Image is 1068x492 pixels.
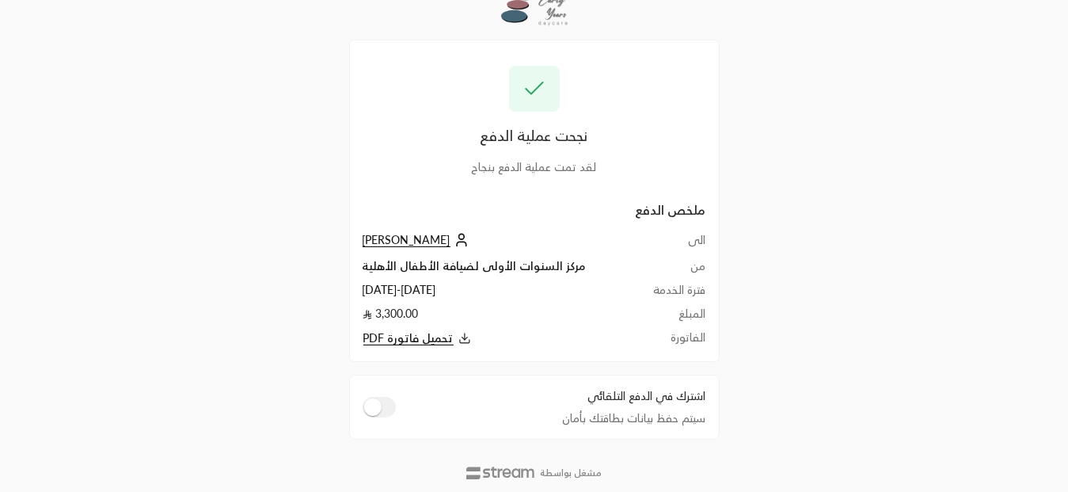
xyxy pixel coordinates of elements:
[363,233,473,246] a: [PERSON_NAME]
[363,330,641,348] button: تحميل فاتورة PDF
[541,467,602,479] p: مشغل بواسطة
[363,306,641,330] td: 3,300.00
[363,159,706,175] div: لقد تمت عملية الدفع بنجاح
[363,258,641,282] td: مركز السنوات الأولى لضيافة الأطفال الأهلية
[363,233,450,247] span: [PERSON_NAME]
[363,124,706,147] div: نجحت عملية الدفع
[640,282,705,306] td: فترة الخدمة
[563,388,706,404] span: اشترك في الدفع التلقائي
[640,330,705,348] td: الفاتورة
[640,232,705,258] td: الى
[640,258,705,282] td: من
[363,282,641,306] td: [DATE] - [DATE]
[363,200,706,219] h2: ملخص الدفع
[640,306,705,330] td: المبلغ
[363,331,454,345] span: تحميل فاتورة PDF
[563,410,706,426] span: سيتم حفظ بيانات بطاقتك بأمان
